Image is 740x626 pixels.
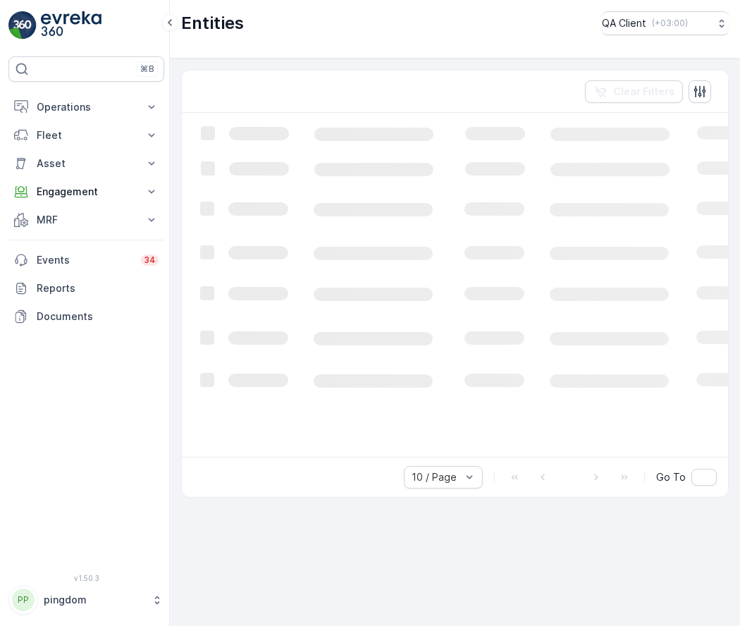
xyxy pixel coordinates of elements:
p: Asset [37,156,136,171]
p: ( +03:00 ) [652,18,688,29]
a: Reports [8,274,164,302]
button: Operations [8,93,164,121]
p: 34 [144,254,156,266]
img: logo_light-DOdMpM7g.png [41,11,101,39]
button: Engagement [8,178,164,206]
p: Events [37,253,132,267]
img: logo [8,11,37,39]
button: PPpingdom [8,585,164,615]
span: v 1.50.3 [8,574,164,582]
p: QA Client [602,16,646,30]
p: Fleet [37,128,136,142]
span: Go To [656,470,686,484]
p: Engagement [37,185,136,199]
p: ⌘B [140,63,154,75]
a: Documents [8,302,164,331]
p: Reports [37,281,159,295]
p: Entities [181,12,244,35]
button: Asset [8,149,164,178]
p: MRF [37,213,136,227]
button: MRF [8,206,164,234]
button: Clear Filters [585,80,683,103]
p: Documents [37,309,159,324]
button: Fleet [8,121,164,149]
a: Events34 [8,246,164,274]
p: Operations [37,100,136,114]
p: Clear Filters [613,85,674,99]
p: pingdom [44,593,144,607]
button: QA Client(+03:00) [602,11,729,35]
div: PP [12,589,35,611]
